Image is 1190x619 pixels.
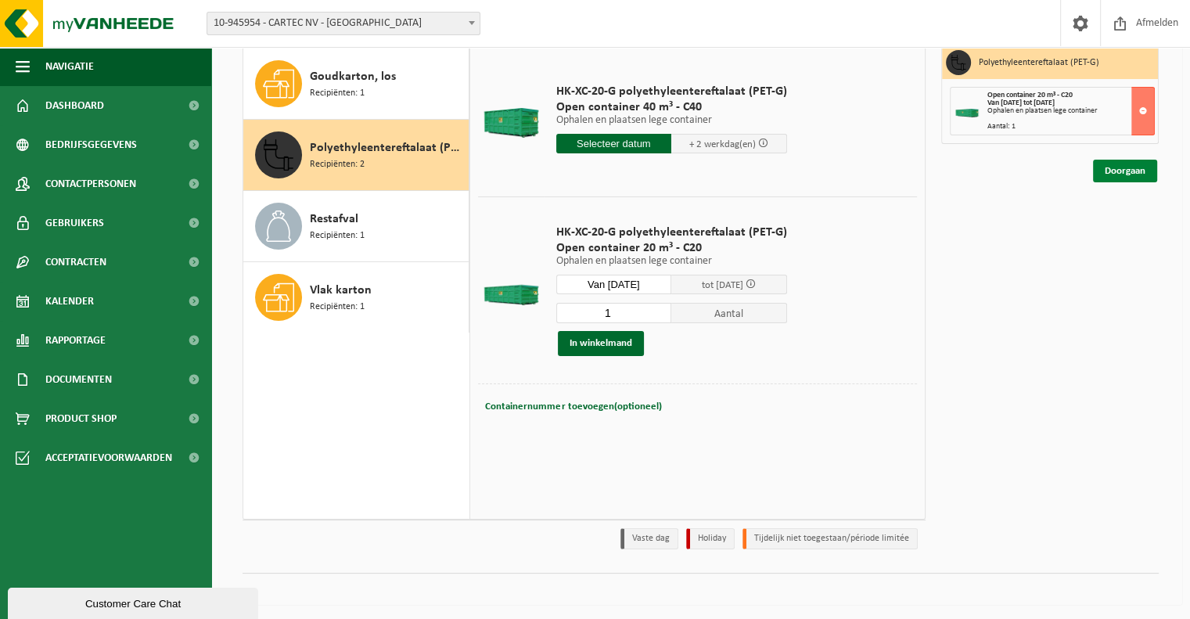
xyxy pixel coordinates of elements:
[558,331,644,356] button: In winkelmand
[702,280,743,290] span: tot [DATE]
[556,84,787,99] span: HK-XC-20-G polyethyleentereftalaat (PET-G)
[45,360,112,399] span: Documenten
[243,120,469,191] button: Polyethyleentereftalaat (PET-G) Recipiënten: 2
[45,438,172,477] span: Acceptatievoorwaarden
[556,240,787,256] span: Open container 20 m³ - C20
[556,225,787,240] span: HK-XC-20-G polyethyleentereftalaat (PET-G)
[310,139,465,157] span: Polyethyleentereftalaat (PET-G)
[979,50,1099,75] h3: Polyethyleentereftalaat (PET-G)
[243,49,469,120] button: Goudkarton, los Recipiënten: 1
[742,528,918,549] li: Tijdelijk niet toegestaan/période limitée
[207,12,480,35] span: 10-945954 - CARTEC NV - VLEZENBEEK
[8,585,261,619] iframe: chat widget
[310,210,358,229] span: Restafval
[45,86,104,125] span: Dashboard
[45,164,136,203] span: Contactpersonen
[620,528,678,549] li: Vaste dag
[45,399,117,438] span: Product Shop
[310,157,365,172] span: Recipiënten: 2
[45,125,137,164] span: Bedrijfsgegevens
[987,91,1073,99] span: Open container 20 m³ - C20
[45,203,104,243] span: Gebruikers
[686,528,735,549] li: Holiday
[310,67,396,86] span: Goudkarton, los
[484,396,663,418] button: Containernummer toevoegen(optioneel)
[556,256,787,267] p: Ophalen en plaatsen lege container
[207,13,480,34] span: 10-945954 - CARTEC NV - VLEZENBEEK
[45,282,94,321] span: Kalender
[243,262,469,333] button: Vlak karton Recipiënten: 1
[45,243,106,282] span: Contracten
[987,123,1154,131] div: Aantal: 1
[310,281,372,300] span: Vlak karton
[987,99,1055,107] strong: Van [DATE] tot [DATE]
[556,134,672,153] input: Selecteer datum
[689,139,756,149] span: + 2 werkdag(en)
[556,99,787,115] span: Open container 40 m³ - C40
[310,229,365,243] span: Recipiënten: 1
[987,107,1154,115] div: Ophalen en plaatsen lege container
[310,86,365,101] span: Recipiënten: 1
[243,191,469,262] button: Restafval Recipiënten: 1
[45,321,106,360] span: Rapportage
[45,47,94,86] span: Navigatie
[671,303,787,323] span: Aantal
[1093,160,1157,182] a: Doorgaan
[556,115,787,126] p: Ophalen en plaatsen lege container
[485,401,661,412] span: Containernummer toevoegen(optioneel)
[310,300,365,315] span: Recipiënten: 1
[556,275,672,294] input: Selecteer datum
